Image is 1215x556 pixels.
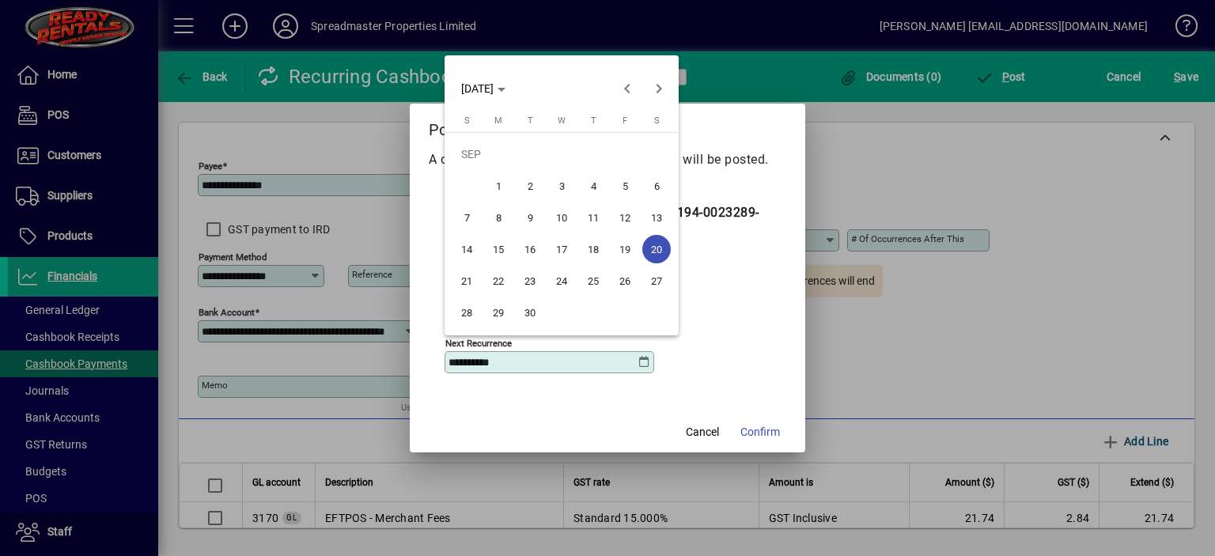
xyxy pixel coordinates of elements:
span: 19 [611,235,639,263]
span: 20 [642,235,671,263]
button: Fri Sep 12 2025 [609,202,641,233]
span: 11 [579,203,607,232]
button: Thu Sep 25 2025 [577,265,609,297]
button: Mon Sep 01 2025 [483,170,514,202]
button: Wed Sep 03 2025 [546,170,577,202]
span: 7 [452,203,481,232]
span: S [654,115,660,126]
span: 1 [484,172,513,200]
button: Thu Sep 18 2025 [577,233,609,265]
span: F [623,115,627,126]
span: 25 [579,267,607,295]
span: 13 [642,203,671,232]
span: 26 [611,267,639,295]
button: Sun Sep 28 2025 [451,297,483,328]
span: T [591,115,596,126]
span: 29 [484,298,513,327]
span: 5 [611,172,639,200]
button: Sun Sep 14 2025 [451,233,483,265]
span: 8 [484,203,513,232]
button: Sun Sep 07 2025 [451,202,483,233]
button: Next month [643,73,675,104]
span: 2 [516,172,544,200]
span: 12 [611,203,639,232]
span: 6 [642,172,671,200]
button: Thu Sep 04 2025 [577,170,609,202]
span: 21 [452,267,481,295]
button: Sat Sep 27 2025 [641,265,672,297]
span: 18 [579,235,607,263]
button: Mon Sep 08 2025 [483,202,514,233]
button: Sat Sep 06 2025 [641,170,672,202]
button: Tue Sep 09 2025 [514,202,546,233]
button: Previous month [611,73,643,104]
span: 30 [516,298,544,327]
span: 17 [547,235,576,263]
td: SEP [451,138,672,170]
span: 15 [484,235,513,263]
button: Mon Sep 29 2025 [483,297,514,328]
button: Tue Sep 30 2025 [514,297,546,328]
button: Wed Sep 10 2025 [546,202,577,233]
button: Sun Sep 21 2025 [451,265,483,297]
button: Sat Sep 13 2025 [641,202,672,233]
button: Tue Sep 02 2025 [514,170,546,202]
span: W [558,115,566,126]
button: Thu Sep 11 2025 [577,202,609,233]
button: Tue Sep 23 2025 [514,265,546,297]
button: Tue Sep 16 2025 [514,233,546,265]
button: Wed Sep 24 2025 [546,265,577,297]
button: Fri Sep 19 2025 [609,233,641,265]
button: Mon Sep 15 2025 [483,233,514,265]
span: S [464,115,470,126]
span: [DATE] [461,82,494,95]
button: Mon Sep 22 2025 [483,265,514,297]
span: 14 [452,235,481,263]
button: Fri Sep 05 2025 [609,170,641,202]
span: 27 [642,267,671,295]
span: 23 [516,267,544,295]
span: 9 [516,203,544,232]
span: 22 [484,267,513,295]
span: 3 [547,172,576,200]
span: 4 [579,172,607,200]
span: 10 [547,203,576,232]
button: Sat Sep 20 2025 [641,233,672,265]
span: M [494,115,502,126]
button: Fri Sep 26 2025 [609,265,641,297]
span: 16 [516,235,544,263]
button: Choose month and year [455,74,512,103]
span: T [528,115,533,126]
span: 28 [452,298,481,327]
span: 24 [547,267,576,295]
button: Wed Sep 17 2025 [546,233,577,265]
